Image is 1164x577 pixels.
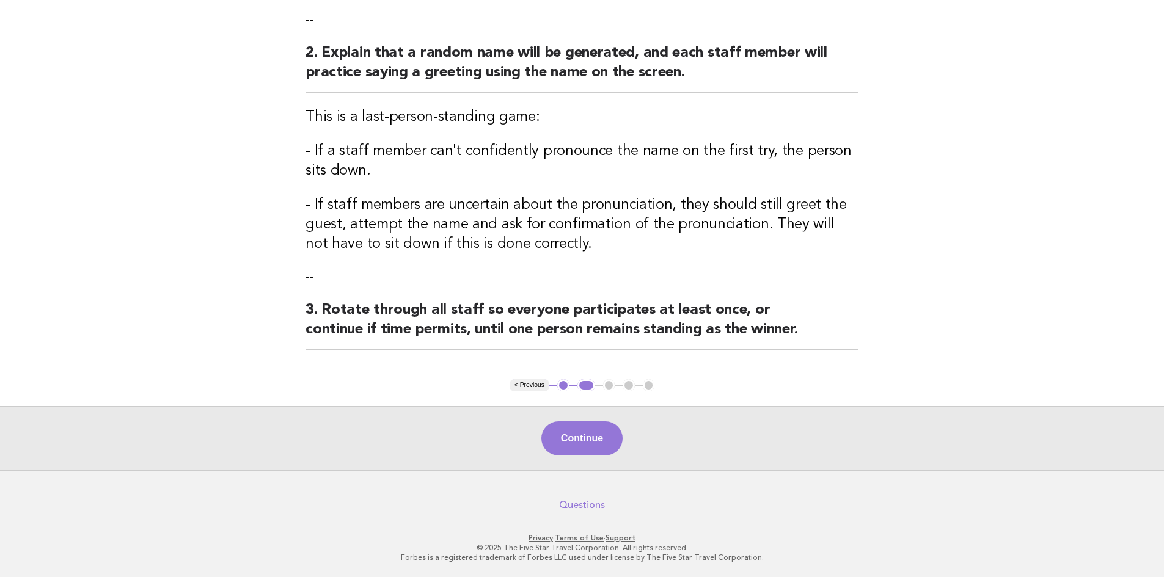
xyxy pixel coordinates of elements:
p: -- [306,269,858,286]
a: Privacy [529,534,553,542]
a: Support [606,534,635,542]
button: Continue [541,421,623,455]
a: Questions [559,499,605,511]
p: © 2025 The Five Star Travel Corporation. All rights reserved. [208,543,956,553]
button: 1 [557,379,569,391]
p: Forbes is a registered trademark of Forbes LLC used under license by The Five Star Travel Corpora... [208,553,956,562]
h3: - If staff members are uncertain about the pronunciation, they should still greet the guest, atte... [306,195,858,254]
p: · · [208,533,956,543]
h2: 3. Rotate through all staff so everyone participates at least once, or continue if time permits, ... [306,300,858,350]
button: < Previous [510,379,549,391]
h3: This is a last-person-standing game: [306,107,858,127]
h3: - If a staff member can't confidently pronounce the name on the first try, the person sits down. [306,142,858,181]
a: Terms of Use [555,534,604,542]
p: -- [306,12,858,29]
h2: 2. Explain that a random name will be generated, and each staff member will practice saying a gre... [306,43,858,93]
button: 2 [577,379,595,391]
